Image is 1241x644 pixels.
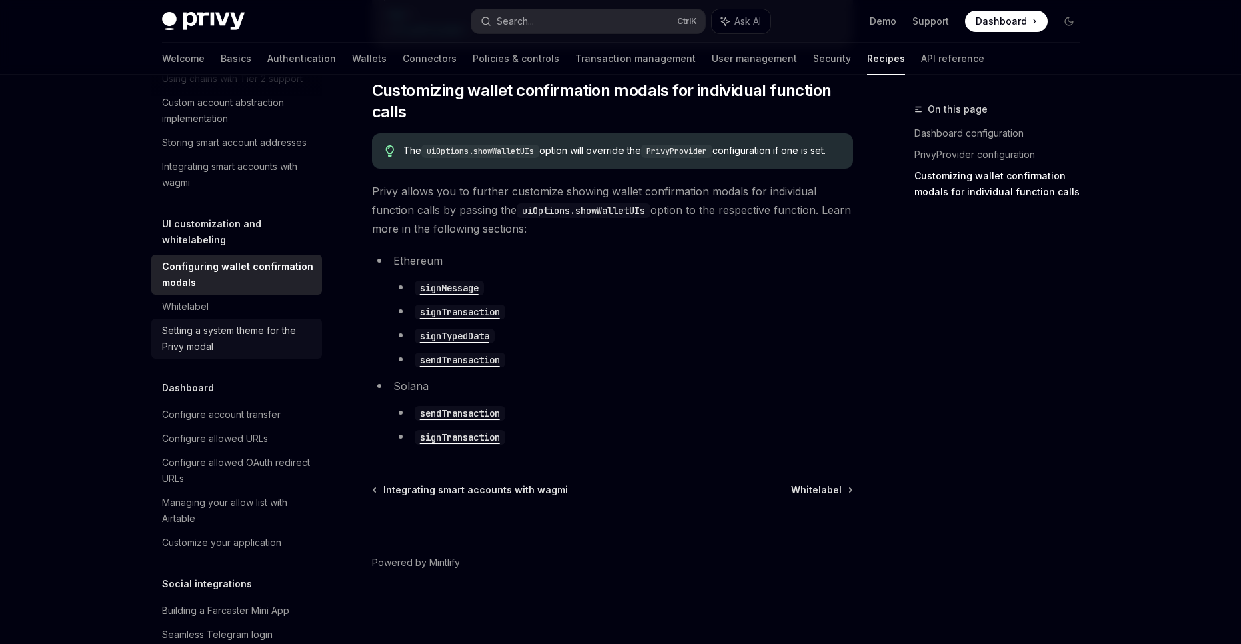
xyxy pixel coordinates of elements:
a: Customize your application [151,531,322,555]
a: PrivyProvider configuration [914,144,1090,165]
code: uiOptions.showWalletUIs [421,145,539,158]
div: Whitelabel [162,299,209,315]
li: Solana [372,377,853,446]
img: dark logo [162,12,245,31]
a: Whitelabel [151,295,322,319]
div: Building a Farcaster Mini App [162,603,289,619]
span: Ask AI [734,15,761,28]
a: Integrating smart accounts with wagmi [151,155,322,195]
span: Ctrl K [677,16,697,27]
div: Configuring wallet confirmation modals [162,259,314,291]
a: Wallets [352,43,387,75]
a: sendTransaction [415,353,505,366]
a: Managing your allow list with Airtable [151,491,322,531]
a: Storing smart account addresses [151,131,322,155]
div: Configure allowed OAuth redirect URLs [162,455,314,487]
code: PrivyProvider [641,145,712,158]
span: Privy allows you to further customize showing wallet confirmation modals for individual function ... [372,182,853,238]
code: signTransaction [415,430,505,445]
a: Configure allowed URLs [151,427,322,451]
div: Configure account transfer [162,407,281,423]
a: Configure allowed OAuth redirect URLs [151,451,322,491]
a: Dashboard [965,11,1048,32]
div: Seamless Telegram login [162,627,273,643]
div: Configure allowed URLs [162,431,268,447]
a: Whitelabel [791,483,852,497]
a: Recipes [867,43,905,75]
code: signTypedData [415,329,495,343]
h5: Social integrations [162,576,252,592]
div: Storing smart account addresses [162,135,307,151]
code: signTransaction [415,305,505,319]
button: Toggle dark mode [1058,11,1080,32]
a: Basics [221,43,251,75]
div: Custom account abstraction implementation [162,95,314,127]
h5: UI customization and whitelabeling [162,216,322,248]
a: sendTransaction [415,406,505,419]
a: Powered by Mintlify [372,556,460,569]
a: signMessage [415,281,484,294]
span: The option will override the configuration if one is set. [403,144,839,158]
a: Configuring wallet confirmation modals [151,255,322,295]
a: Authentication [267,43,336,75]
button: Search...CtrlK [471,9,705,33]
span: Whitelabel [791,483,842,497]
a: API reference [921,43,984,75]
li: Ethereum [372,251,853,369]
span: Dashboard [976,15,1027,28]
a: Policies & controls [473,43,559,75]
code: signMessage [415,281,484,295]
span: Integrating smart accounts with wagmi [383,483,568,497]
code: sendTransaction [415,406,505,421]
button: Ask AI [712,9,770,33]
a: Demo [870,15,896,28]
a: Security [813,43,851,75]
a: Custom account abstraction implementation [151,91,322,131]
span: On this page [928,101,988,117]
a: Welcome [162,43,205,75]
a: signTypedData [415,329,495,342]
a: Dashboard configuration [914,123,1090,144]
a: User management [712,43,797,75]
svg: Tip [385,145,395,157]
a: Customizing wallet confirmation modals for individual function calls [914,165,1090,203]
h5: Dashboard [162,380,214,396]
div: Customize your application [162,535,281,551]
div: Search... [497,13,534,29]
a: Transaction management [575,43,696,75]
a: Configure account transfer [151,403,322,427]
div: Setting a system theme for the Privy modal [162,323,314,355]
div: Managing your allow list with Airtable [162,495,314,527]
code: uiOptions.showWalletUIs [517,203,650,218]
a: Connectors [403,43,457,75]
a: Support [912,15,949,28]
a: signTransaction [415,430,505,443]
a: signTransaction [415,305,505,318]
a: Building a Farcaster Mini App [151,599,322,623]
a: Integrating smart accounts with wagmi [373,483,568,497]
span: Customizing wallet confirmation modals for individual function calls [372,80,853,123]
div: Integrating smart accounts with wagmi [162,159,314,191]
a: Setting a system theme for the Privy modal [151,319,322,359]
code: sendTransaction [415,353,505,367]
